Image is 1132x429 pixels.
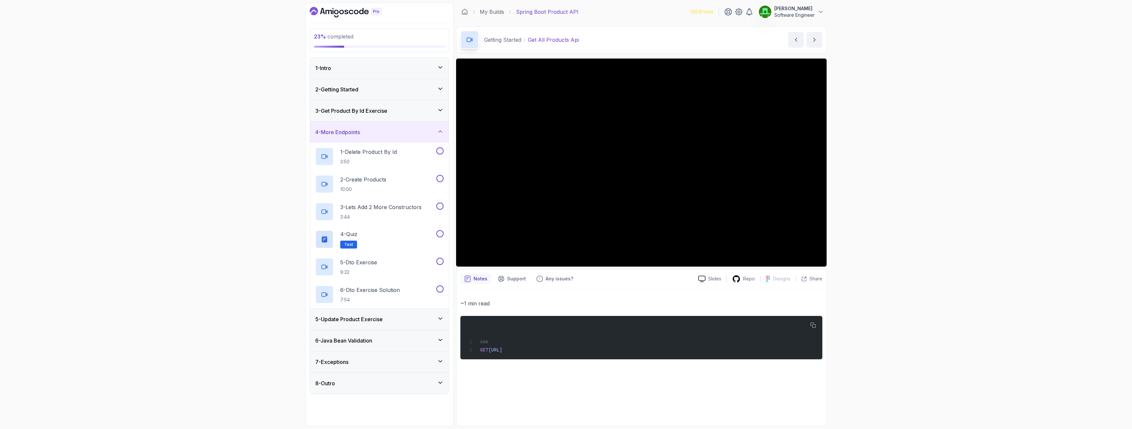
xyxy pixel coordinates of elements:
[340,230,357,238] p: 4 - Quiz
[480,347,488,353] span: GET
[488,347,502,353] span: [URL]
[807,32,822,48] button: next content
[773,275,790,282] p: Designs
[314,33,326,40] span: 23 %
[344,242,353,247] span: Text
[480,8,504,16] a: My Builds
[528,36,579,44] p: Get All Products Api
[461,9,468,15] a: Dashboard
[310,79,449,100] button: 2-Getting Started
[340,186,386,193] p: 10:00
[507,275,526,282] p: Support
[456,59,827,267] iframe: 8 - Get All Products API
[484,36,521,44] p: Getting Started
[310,7,397,17] a: Dashboard
[708,275,721,282] p: Slides
[315,337,372,345] h3: 6 - Java Bean Validation
[340,286,400,294] p: 6 - Dto Exercise Solution
[810,275,822,282] p: Share
[340,158,397,165] p: 3:50
[315,315,383,323] h3: 5 - Update Product Exercise
[759,6,771,18] img: user profile image
[310,309,449,330] button: 5-Update Product Exercise
[480,340,488,345] span: ###
[340,176,386,183] p: 2 - Create Products
[315,203,444,221] button: 3-Lets Add 2 More Constructors3:44
[494,274,530,284] button: Support button
[315,128,360,136] h3: 4 - More Endpoints
[310,122,449,143] button: 4-More Endpoints
[690,9,713,15] p: 1263 Points
[727,275,760,283] a: Repo
[460,299,822,308] p: ~1 min read
[310,330,449,351] button: 6-Java Bean Validation
[774,5,815,12] p: [PERSON_NAME]
[774,12,815,18] p: Software Engineer
[315,379,335,387] h3: 8 - Outro
[340,258,377,266] p: 5 - Dto Exercise
[340,148,397,156] p: 1 - Delete Product By Id
[546,275,573,282] p: Any issues?
[315,147,444,166] button: 1-Delete Product By Id3:50
[315,85,358,93] h3: 2 - Getting Started
[310,373,449,394] button: 8-Outro
[532,274,577,284] button: Feedback button
[310,100,449,121] button: 3-Get Product By Id Exercise
[460,274,491,284] button: notes button
[340,203,422,211] p: 3 - Lets Add 2 More Constructors
[315,107,387,115] h3: 3 - Get Product By Id Exercise
[315,358,348,366] h3: 7 - Exceptions
[340,269,377,275] p: 9:32
[743,275,755,282] p: Repo
[759,5,824,18] button: user profile image[PERSON_NAME]Software Engineer
[310,58,449,79] button: 1-Intro
[310,351,449,372] button: 7-Exceptions
[340,297,400,303] p: 7:54
[340,214,422,220] p: 3:44
[315,64,331,72] h3: 1 - Intro
[796,275,822,282] button: Share
[516,8,579,16] p: Spring Boot Product API
[788,32,804,48] button: previous content
[693,275,727,282] a: Slides
[315,258,444,276] button: 5-Dto Exercise9:32
[474,275,487,282] p: Notes
[315,285,444,304] button: 6-Dto Exercise Solution7:54
[315,175,444,193] button: 2-Create Products10:00
[315,230,444,249] button: 4-QuizText
[314,33,353,40] span: completed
